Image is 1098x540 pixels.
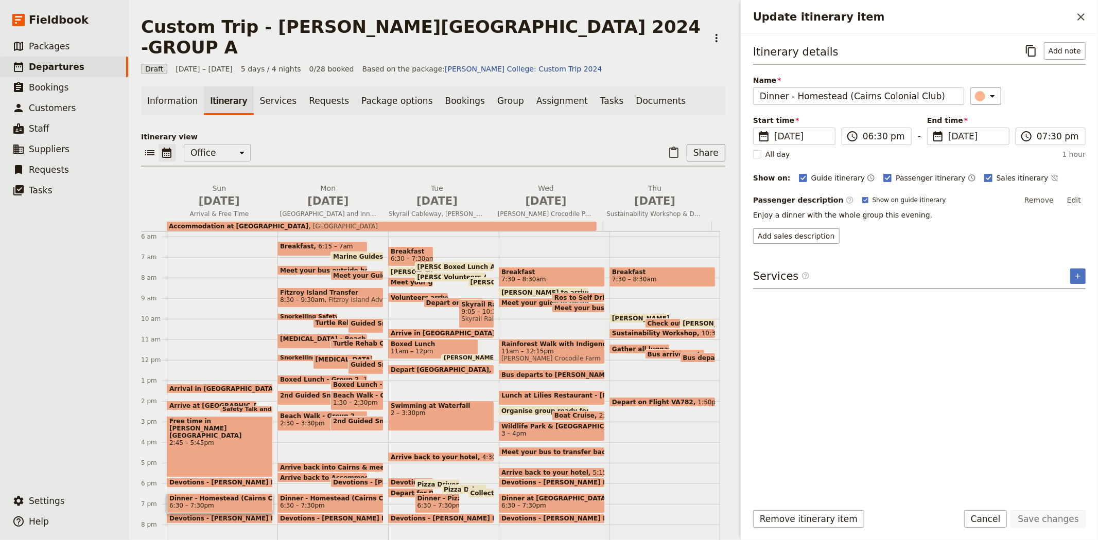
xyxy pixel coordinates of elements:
[391,479,430,486] span: Devotions
[444,486,557,493] span: Pizza Driver departs SWJ Office
[308,223,378,230] span: [GEOGRAPHIC_DATA]
[501,407,636,414] span: Organise group ready for Boat Cruise
[609,329,716,338] div: Sustainability Workshop10:30 – 11am
[169,385,332,392] span: Arrival in [GEOGRAPHIC_DATA] - Flight VA781
[499,493,605,513] div: Dinner at [GEOGRAPHIC_DATA]6:30 – 7:30pm
[388,514,494,524] div: Devotions - [PERSON_NAME] Room
[388,401,494,431] div: Swimming at Waterfall2 – 3:30pm
[415,262,460,272] div: [PERSON_NAME] & [PERSON_NAME] arrive at SWJ office
[753,228,840,244] button: Add sales description
[424,298,484,308] div: Depart on Skyrail
[141,16,702,58] h1: Custom Trip - [PERSON_NAME][GEOGRAPHIC_DATA] 2024 -GROUP A
[530,86,594,115] a: Assignment
[169,479,295,486] span: Devotions - [PERSON_NAME] Room
[501,448,661,455] span: Meet your bus to transfer back to your hotel
[501,340,602,348] span: Rainforest Walk with Indigenous Guide
[141,274,167,282] div: 8 am
[494,183,603,221] button: Wed [DATE][PERSON_NAME] Crocodile Park and Rainforest Discovery with Indigenous Guide
[491,86,530,115] a: Group
[918,130,921,145] span: -
[1062,149,1086,159] span: 1 hour
[501,276,546,283] span: 7:30 – 8:30am
[330,380,384,390] div: Boxed Lunch - Group 1
[801,272,810,280] span: ​
[325,296,407,303] span: Fitzroy Island Adventures
[169,402,279,409] span: Arrive at [GEOGRAPHIC_DATA]
[470,279,643,285] span: [PERSON_NAME] & Volunteers Depart SWJ Office
[276,183,385,221] button: Mon [DATE][GEOGRAPHIC_DATA] and Inner Reef with Marine Naturalist; Snorkelling; Turtle Rehabilita...
[612,399,698,405] span: Depart on Flight VA782
[280,474,392,481] span: Arrive back to Accommodation
[774,130,829,142] span: [DATE]
[280,267,418,274] span: Meet your bus outside hotel reception
[220,406,273,413] div: Safety Talk and Orientation
[753,173,791,183] div: Show on:
[280,464,406,471] span: Arrive back into Cairns & meet bus
[645,349,705,359] div: Bus arrives outside [PERSON_NAME][GEOGRAPHIC_DATA]
[846,130,859,142] span: ​
[964,510,1007,528] button: Cancel
[167,210,272,218] span: Arrival & Free Time
[698,399,722,405] span: 1:50pm
[680,318,716,328] div: [PERSON_NAME]/[PERSON_NAME] to Arrive at [GEOGRAPHIC_DATA]
[29,496,65,506] span: Settings
[277,462,384,472] div: Arrive back into Cairns & meet bus
[391,515,516,522] span: Devotions - [PERSON_NAME] Room
[169,502,214,509] span: 6:30 – 7:30pm
[391,409,492,417] span: 2 – 3:30pm
[171,183,268,209] h2: Sun
[29,41,69,51] span: Packages
[499,447,605,457] div: Meet your bus to transfer back to your hotel
[415,479,460,489] div: Pizza Driver Arrives at SWJ Office
[241,64,301,74] span: 5 days / 4 nights
[391,279,497,285] span: Meet your guide at reception
[330,251,384,261] div: Marine Guides Arrive at SWJ Office
[391,294,491,301] span: Volunteers arrive at Skyrail
[494,366,521,373] span: 12:15pm
[554,412,599,419] span: Boat Cruise
[753,510,864,528] button: Remove itinerary item
[602,210,707,218] span: Sustainability Workshop & Departure
[606,183,703,209] h2: Thu
[388,246,433,266] div: Breakfast6:30 – 7:30am
[612,276,657,283] span: 7:30 – 8:30am
[167,416,273,477] div: Free time in [PERSON_NAME][GEOGRAPHIC_DATA]2:45 – 5:45pm
[391,490,456,496] span: Depart for Dinner
[765,149,790,159] span: All day
[1051,172,1059,184] button: Time not shown on sales itinerary
[169,418,270,439] span: Free time in [PERSON_NAME][GEOGRAPHIC_DATA]
[309,64,354,74] span: 0/28 booked
[648,351,851,357] span: Bus arrives outside [PERSON_NAME][GEOGRAPHIC_DATA]
[927,115,1009,125] span: End time
[461,308,492,315] span: 9:05 – 10:30am
[470,490,522,496] span: Collect Pizzas
[867,172,875,184] button: Time shown on guide itinerary
[683,320,921,327] span: [PERSON_NAME]/[PERSON_NAME] to Arrive at [GEOGRAPHIC_DATA]
[29,516,49,527] span: Help
[277,354,338,362] div: Snorkelling Safety Talk - Group 1
[499,467,605,477] div: Arrive back to your hotel5:15pm
[330,390,384,410] div: Beach Walk - Group 11:30 – 2:30pm
[348,318,384,333] div: Guided Snorkelling - Group 2
[417,502,462,509] span: 6:30 – 7:30pm
[499,478,605,488] div: Devotions - [PERSON_NAME] Room
[501,299,607,306] span: Meet your guide in reception
[609,267,716,287] div: Breakfast7:30 – 8:30am
[29,123,49,134] span: Staff
[277,473,368,482] div: Arrive back to Accommodation
[333,418,471,425] span: 2nd Guided Snorkelling Tour - Group 1
[1020,130,1033,142] span: ​
[499,339,605,364] div: Rainforest Walk with Indigenous Guide11am – 12:15pm[PERSON_NAME] Crocodile Farm
[333,253,458,260] span: Marine Guides Arrive at SWJ Office
[280,515,406,522] span: Devotions - [PERSON_NAME] Room
[873,196,946,204] span: Show on guide itinerary
[388,267,433,277] div: [PERSON_NAME] to Arrive at SWJ
[444,274,556,280] span: Volunteers Arrive at SWJ Office
[141,294,167,302] div: 9 am
[333,272,483,279] span: Meet your Guides at [GEOGRAPHIC_DATA]
[1044,42,1086,60] button: Add note
[280,289,381,296] span: Fitzroy Island Transfer
[391,268,510,275] span: [PERSON_NAME] to Arrive at SWJ
[141,86,204,115] a: Information
[159,144,176,161] button: Calendar view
